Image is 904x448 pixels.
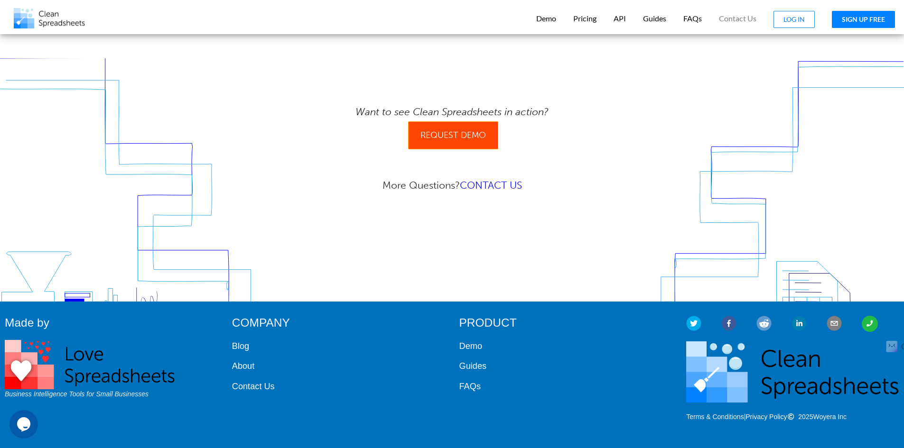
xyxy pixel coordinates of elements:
[408,121,498,149] button: REQUEST DEMO
[746,413,787,421] a: Privacy Policy
[232,360,445,373] a: About
[459,340,672,353] a: Demo
[460,179,522,191] span: CONTACT US
[459,380,672,393] a: FAQs
[721,316,756,331] div: facebook
[643,14,666,24] p: Guides
[686,412,787,422] span: |
[783,15,805,23] span: LOG IN
[756,316,792,331] div: reddit
[9,410,40,439] iframe: chat widget
[614,14,626,24] p: API
[719,15,756,22] span: Contact Us
[686,332,899,412] img: Clean Spreadsheets Footer Logo
[5,390,149,398] i: Business Intelligence Tools for Small Businesses
[683,14,702,24] p: FAQs
[459,316,672,337] h3: PRODUCT
[459,360,672,373] a: Guides
[774,11,815,28] button: LOG IN
[686,316,721,331] div: twitter
[230,179,675,191] h4: More Questions?
[573,14,596,24] p: Pricing
[5,340,175,389] img: Love Spreadsheets Logo
[536,14,556,24] p: Demo
[686,413,744,421] a: Terms & Conditions
[232,380,445,393] a: Contact Us
[232,340,445,353] a: Blog
[232,316,445,337] h3: COMPANY
[14,8,85,28] img: Logo.png
[5,316,218,337] h3: Made by
[792,316,827,331] div: linkedin
[787,413,847,421] a: 2025Woyera Inc
[832,11,895,28] button: SIGN UP FREE
[355,106,549,118] i: Want to see Clean Spreadsheets in action?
